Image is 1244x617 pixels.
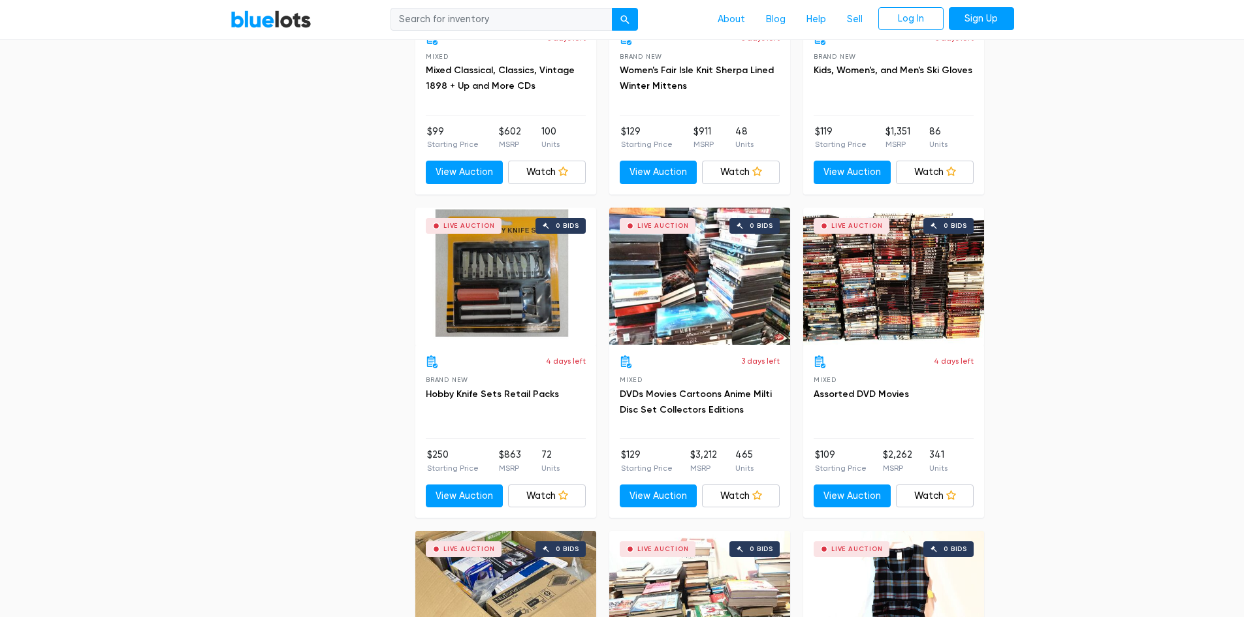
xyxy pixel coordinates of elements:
li: $602 [499,125,521,151]
p: Starting Price [621,138,673,150]
a: Sign Up [949,7,1014,31]
a: Women's Fair Isle Knit Sherpa Lined Winter Mittens [620,65,774,91]
p: Units [735,462,754,474]
a: View Auction [814,484,891,508]
div: Live Auction [443,223,495,229]
p: Starting Price [427,138,479,150]
div: 0 bids [750,223,773,229]
li: $129 [621,448,673,474]
a: Watch [702,161,780,184]
div: Live Auction [831,223,883,229]
p: Units [929,462,948,474]
a: Live Auction 0 bids [803,208,984,345]
li: 341 [929,448,948,474]
li: 72 [541,448,560,474]
p: MSRP [883,462,912,474]
span: Brand New [426,376,468,383]
p: MSRP [885,138,910,150]
span: Brand New [814,53,856,60]
div: 0 bids [750,546,773,552]
li: 48 [735,125,754,151]
a: View Auction [426,161,503,184]
p: Starting Price [621,462,673,474]
a: Watch [702,484,780,508]
a: Watch [508,161,586,184]
p: MSRP [499,138,521,150]
a: Live Auction 0 bids [609,208,790,345]
p: MSRP [690,462,717,474]
a: Sell [837,7,873,32]
a: Hobby Knife Sets Retail Packs [426,388,559,400]
p: MSRP [499,462,521,474]
p: Starting Price [815,138,867,150]
span: Brand New [620,53,662,60]
a: Mixed Classical, Classics, Vintage 1898 + Up and More CDs [426,65,575,91]
li: $911 [694,125,714,151]
a: View Auction [426,484,503,508]
a: Live Auction 0 bids [415,208,596,345]
p: Units [735,138,754,150]
span: Mixed [814,376,837,383]
li: 86 [929,125,948,151]
div: 0 bids [556,223,579,229]
a: Log In [878,7,944,31]
a: View Auction [620,161,697,184]
div: Live Auction [637,223,689,229]
p: 4 days left [546,355,586,367]
div: 0 bids [944,546,967,552]
li: $2,262 [883,448,912,474]
li: 465 [735,448,754,474]
p: 4 days left [934,355,974,367]
li: $129 [621,125,673,151]
a: View Auction [814,161,891,184]
p: Units [541,462,560,474]
li: $250 [427,448,479,474]
div: Live Auction [831,546,883,552]
a: Kids, Women's, and Men's Ski Gloves [814,65,972,76]
p: Units [541,138,560,150]
a: Watch [508,484,586,508]
li: $119 [815,125,867,151]
li: $863 [499,448,521,474]
a: View Auction [620,484,697,508]
span: Mixed [620,376,643,383]
p: Starting Price [427,462,479,474]
li: $1,351 [885,125,910,151]
a: Assorted DVD Movies [814,388,909,400]
a: DVDs Movies Cartoons Anime Milti Disc Set Collectors Editions [620,388,772,415]
div: 0 bids [556,546,579,552]
a: About [707,7,756,32]
li: $99 [427,125,479,151]
p: Units [929,138,948,150]
li: $3,212 [690,448,717,474]
a: BlueLots [231,10,311,29]
span: Mixed [426,53,449,60]
a: Help [796,7,837,32]
div: 0 bids [944,223,967,229]
li: $109 [815,448,867,474]
a: Blog [756,7,796,32]
a: Watch [896,484,974,508]
div: Live Auction [637,546,689,552]
p: MSRP [694,138,714,150]
a: Watch [896,161,974,184]
p: Starting Price [815,462,867,474]
div: Live Auction [443,546,495,552]
p: 3 days left [741,355,780,367]
input: Search for inventory [391,8,613,31]
li: 100 [541,125,560,151]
